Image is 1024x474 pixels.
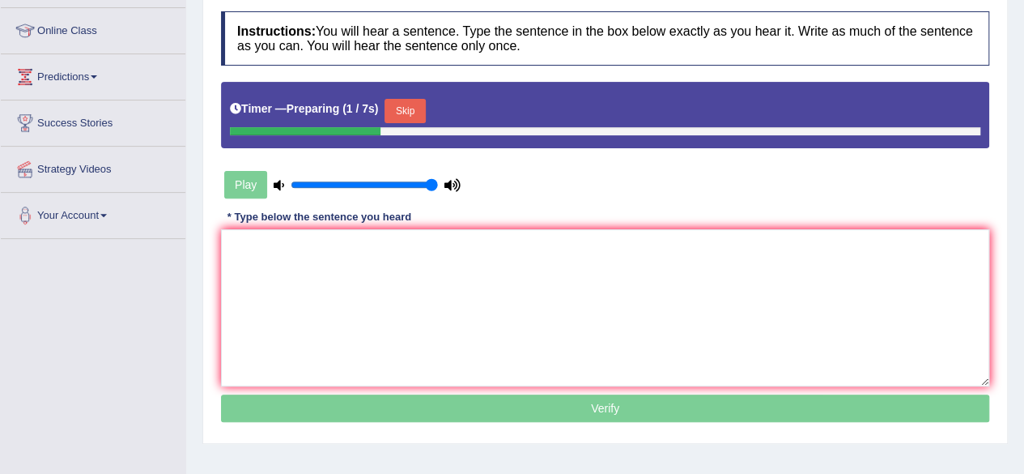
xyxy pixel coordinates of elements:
div: * Type below the sentence you heard [221,209,418,224]
a: Your Account [1,193,185,233]
b: ( [342,102,346,115]
b: ) [375,102,379,115]
h4: You will hear a sentence. Type the sentence in the box below exactly as you hear it. Write as muc... [221,11,989,66]
a: Predictions [1,54,185,95]
a: Strategy Videos [1,147,185,187]
a: Online Class [1,8,185,49]
button: Skip [385,99,425,123]
a: Success Stories [1,100,185,141]
b: Instructions: [237,24,316,38]
h5: Timer — [230,103,378,115]
b: Preparing [287,102,339,115]
b: 1 / 7s [346,102,375,115]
